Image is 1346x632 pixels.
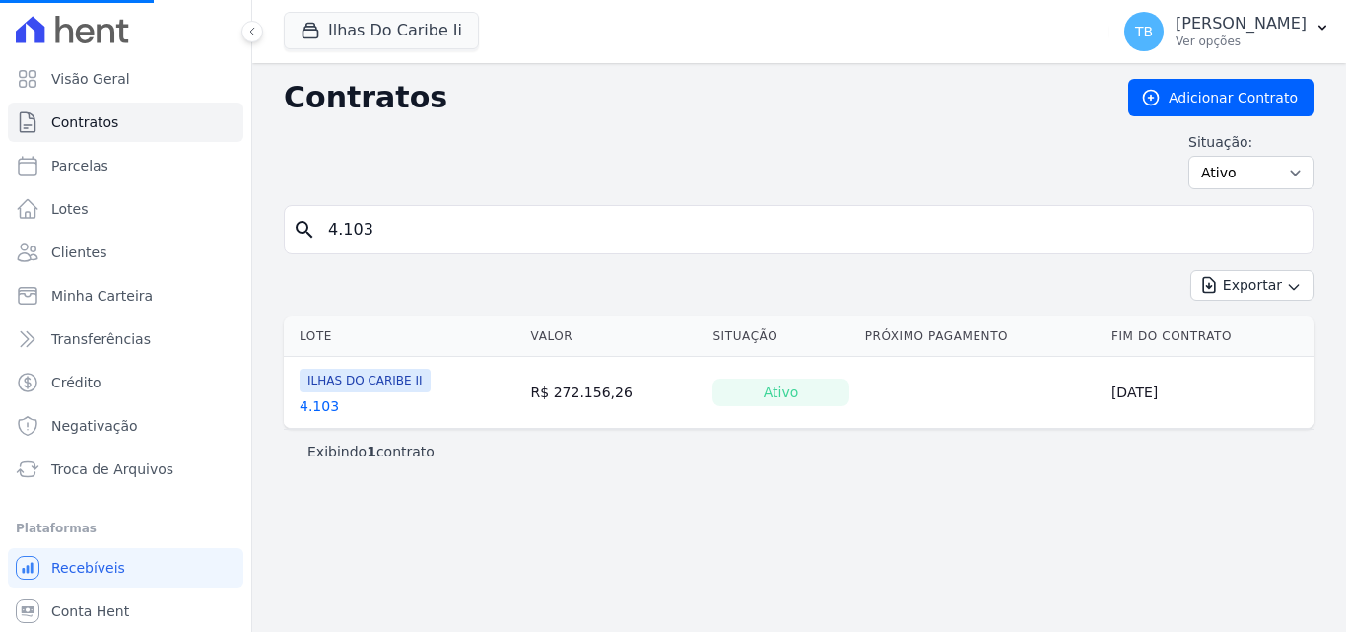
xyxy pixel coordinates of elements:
[8,59,243,99] a: Visão Geral
[8,189,243,229] a: Lotes
[284,316,523,357] th: Lote
[1109,4,1346,59] button: TB [PERSON_NAME] Ver opções
[1128,79,1314,116] a: Adicionar Contrato
[316,210,1306,249] input: Buscar por nome do lote
[8,276,243,316] a: Minha Carteira
[1188,132,1314,152] label: Situação:
[8,592,243,631] a: Conta Hent
[8,548,243,588] a: Recebíveis
[8,146,243,185] a: Parcelas
[1176,34,1307,49] p: Ver opções
[293,218,316,242] i: search
[51,112,118,132] span: Contratos
[51,558,125,578] span: Recebíveis
[1104,316,1314,357] th: Fim do Contrato
[300,369,431,392] span: ILHAS DO CARIBE II
[523,316,706,357] th: Valor
[712,379,848,406] div: Ativo
[8,233,243,272] a: Clientes
[8,406,243,446] a: Negativação
[51,243,106,262] span: Clientes
[1104,357,1314,429] td: [DATE]
[8,450,243,489] a: Troca de Arquivos
[51,416,138,436] span: Negativação
[51,329,151,349] span: Transferências
[307,442,435,461] p: Exibindo contrato
[51,156,108,176] span: Parcelas
[857,316,1104,357] th: Próximo Pagamento
[284,80,1097,115] h2: Contratos
[8,363,243,402] a: Crédito
[523,357,706,429] td: R$ 272.156,26
[367,444,376,459] b: 1
[705,316,856,357] th: Situação
[51,286,153,306] span: Minha Carteira
[51,373,101,392] span: Crédito
[300,396,339,416] a: 4.103
[16,517,236,540] div: Plataformas
[51,69,130,89] span: Visão Geral
[51,459,173,479] span: Troca de Arquivos
[8,103,243,142] a: Contratos
[51,601,129,621] span: Conta Hent
[51,199,89,219] span: Lotes
[1135,25,1153,38] span: TB
[1190,270,1314,301] button: Exportar
[8,319,243,359] a: Transferências
[1176,14,1307,34] p: [PERSON_NAME]
[284,12,479,49] button: Ilhas Do Caribe Ii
